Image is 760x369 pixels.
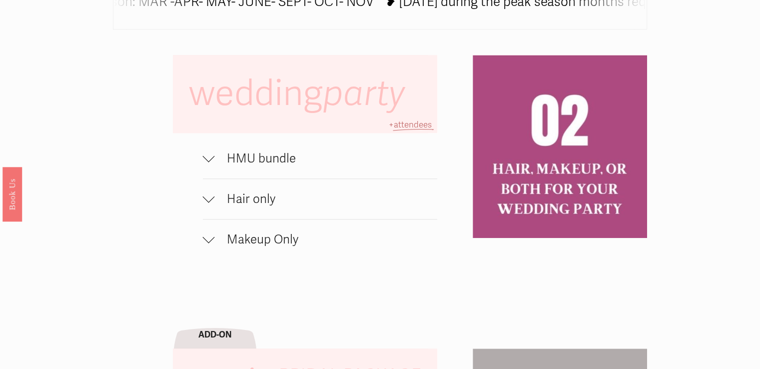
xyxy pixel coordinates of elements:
[394,119,432,130] span: attendees
[198,329,232,340] strong: ADD-ON
[389,119,394,130] span: +
[215,151,437,166] span: HMU bundle
[189,72,413,115] span: wedding
[203,179,437,219] button: Hair only
[2,167,22,221] a: Book Us
[323,72,405,115] em: party
[203,219,437,259] button: Makeup Only
[215,191,437,206] span: Hair only
[203,138,437,178] button: HMU bundle
[215,232,437,247] span: Makeup Only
